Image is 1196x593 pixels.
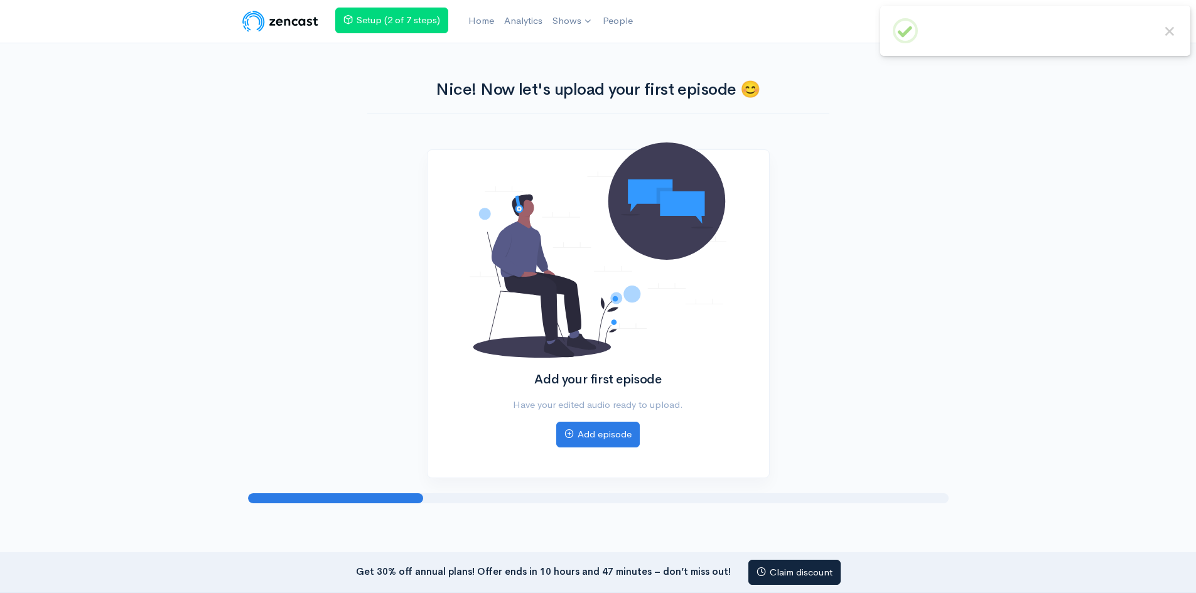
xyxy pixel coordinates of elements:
img: ZenCast Logo [240,9,320,34]
a: Add episode [556,422,640,447]
img: No podcasts added [470,142,726,357]
button: Close this dialog [1161,23,1178,40]
a: Setup (2 of 7 steps) [335,8,448,33]
h2: Add your first episode [470,373,726,387]
a: People [598,8,638,35]
a: Analytics [499,8,547,35]
a: Help [875,8,920,35]
p: Have your edited audio ready to upload. [470,398,726,412]
a: Claim discount [748,560,841,585]
a: Shows [547,8,598,35]
strong: Get 30% off annual plans! Offer ends in 10 hours and 47 minutes – don’t miss out! [356,565,731,577]
a: Home [463,8,499,35]
h1: Nice! Now let's upload your first episode 😊 [367,81,829,99]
